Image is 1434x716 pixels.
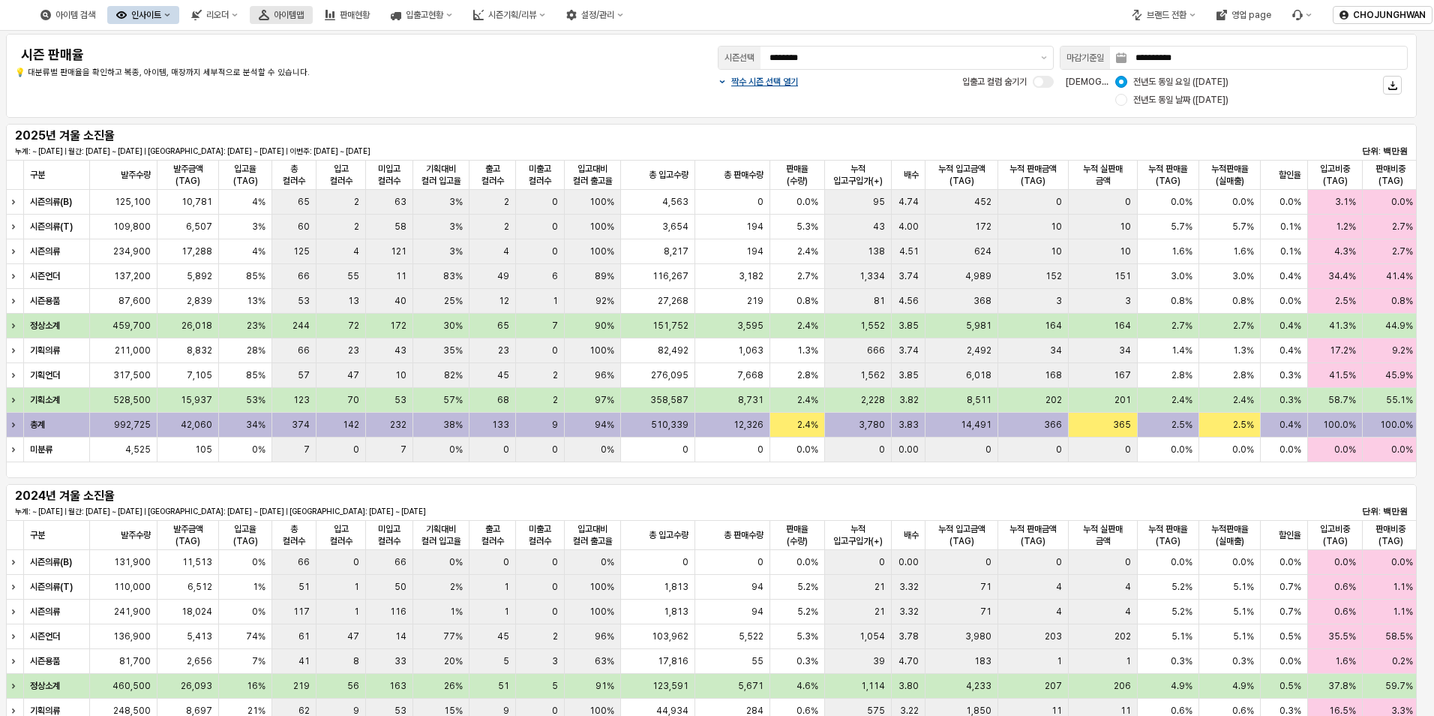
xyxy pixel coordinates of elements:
span: 95 [873,196,885,208]
span: 3% [449,221,463,233]
div: Expand row [6,575,25,599]
span: 0.4% [1279,270,1301,282]
span: 23% [247,320,265,332]
span: 28% [247,344,265,356]
span: 23 [498,344,509,356]
span: 85% [246,270,265,282]
span: 총 컬러수 [278,163,310,187]
span: 기획대비 컬러 입고율 [419,523,463,547]
span: 입고율(TAG) [225,523,265,547]
strong: 시즌의류 [30,246,60,257]
span: 7,105 [187,369,212,381]
span: 0.8% [1171,295,1192,307]
span: 4% [252,245,265,257]
span: 6,507 [186,221,212,233]
span: 2.7% [1171,320,1192,332]
span: 0.1% [1280,245,1301,257]
button: 판매현황 [316,6,379,24]
span: 4,563 [662,196,688,208]
strong: 기획의류 [30,345,60,356]
span: 2 [553,369,558,381]
span: 3.85 [898,369,919,381]
span: 164 [1114,320,1131,332]
span: 발주금액(TAG) [163,523,212,547]
span: 317,500 [113,369,151,381]
span: 누적 판매율(TAG) [1144,523,1192,547]
p: 💡 대분류별 판매율을 확인하고 복종, 아이템, 매장까지 세부적으로 분석할 수 있습니다. [15,67,595,80]
span: 기획대비 컬러 입고율 [419,163,463,187]
strong: 정상소계 [30,320,60,331]
button: 영업 page [1207,6,1280,24]
span: 25% [444,295,463,307]
span: 2.7% [1392,221,1413,233]
span: 100% [589,196,614,208]
span: 구분 [30,169,45,181]
span: 55 [347,270,359,282]
div: 영업 page [1231,10,1271,20]
span: 63 [394,196,406,208]
span: 34 [1050,344,1062,356]
span: 2,839 [187,295,212,307]
span: 0.8% [796,295,818,307]
span: 109,800 [113,221,151,233]
span: 입고대비 컬러 출고율 [571,523,614,547]
div: Expand row [6,550,25,574]
span: 10 [395,369,406,381]
span: 3.74 [898,270,919,282]
span: 0.0% [796,196,818,208]
span: 3,654 [662,221,688,233]
span: 5,892 [187,270,212,282]
span: 2 [354,221,359,233]
span: 0.1% [1280,221,1301,233]
span: 판매율(수량) [776,163,818,187]
span: 65 [298,196,310,208]
button: CHOJUNGHWAN [1333,6,1432,24]
span: 4 [503,245,509,257]
div: 입출고현황 [382,6,461,24]
span: 459,700 [112,320,151,332]
span: 0 [552,344,558,356]
span: 누적 입고구입가(+) [831,163,885,187]
span: 10 [1120,245,1131,257]
span: 137,200 [114,270,151,282]
span: 219 [747,295,763,307]
span: 34.4% [1328,270,1356,282]
button: 아이템맵 [250,6,313,24]
span: 27,268 [658,295,688,307]
span: 43 [394,344,406,356]
span: 미출고 컬러수 [522,523,558,547]
span: 66 [298,270,310,282]
span: 4,989 [965,270,991,282]
span: 1.3% [797,344,818,356]
div: 설정/관리 [557,6,632,24]
span: 1.4% [1171,344,1192,356]
span: 5.7% [1232,221,1254,233]
span: 출고 컬러수 [475,163,509,187]
button: 인사이트 [107,6,179,24]
h4: 시즌 판매율 [21,47,589,62]
span: 총 입고수량 [649,529,688,541]
div: Expand row [6,264,25,288]
span: 85% [246,369,265,381]
span: 1,562 [860,369,885,381]
div: Expand row [6,674,25,698]
p: 누계: ~ [DATE] | 월간: [DATE] ~ [DATE] | [GEOGRAPHIC_DATA]: [DATE] ~ [DATE] | 이번주: [DATE] ~ [DATE] [15,146,943,157]
span: 누적판매율(실매출) [1205,163,1254,187]
span: 누적 입고금액(TAG) [931,163,991,187]
span: 2.8% [797,369,818,381]
strong: 시즌의류(B) [30,197,72,207]
span: 입고율(TAG) [225,163,265,187]
span: 164 [1045,320,1062,332]
div: Expand row [6,624,25,648]
span: 12 [499,295,509,307]
span: 3,182 [739,270,763,282]
span: 4.00 [898,221,919,233]
div: Expand row [6,314,25,338]
span: 35% [443,344,463,356]
span: 0.8% [1391,295,1413,307]
span: 172 [390,320,406,332]
div: 아이템 검색 [55,10,95,20]
span: 2.8% [1171,369,1192,381]
span: 90% [595,320,614,332]
span: 11 [396,270,406,282]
